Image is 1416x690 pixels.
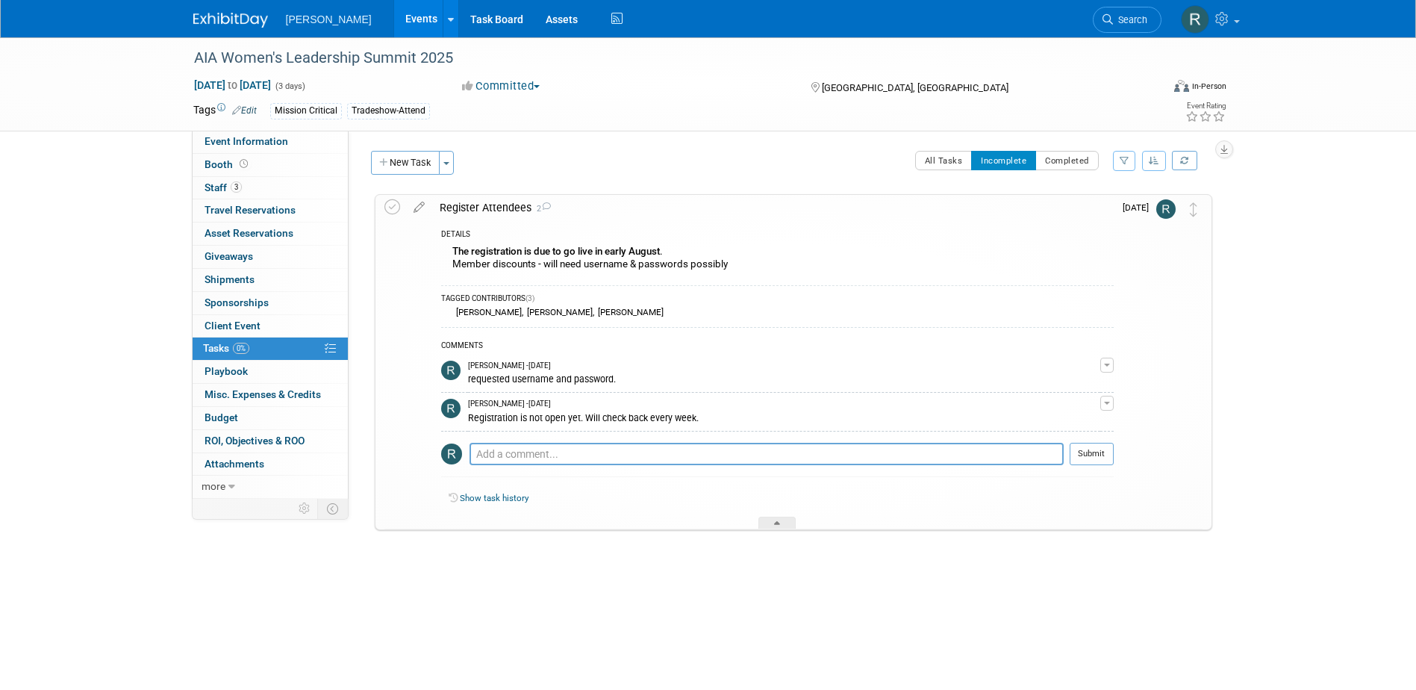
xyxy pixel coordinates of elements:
a: Attachments [193,453,348,476]
span: Travel Reservations [205,204,296,216]
button: Incomplete [971,151,1036,170]
span: [PERSON_NAME] - [DATE] [468,361,551,371]
span: 3 [231,181,242,193]
a: Staff3 [193,177,348,199]
a: ROI, Objectives & ROO [193,430,348,453]
div: DETAILS [441,229,1114,242]
span: [PERSON_NAME] - [DATE] [468,399,551,409]
div: . Member discounts - will need username & passwords possibly [441,242,1114,277]
a: Refresh [1172,151,1197,170]
b: The registration is due to go live in early August [452,246,660,257]
span: [GEOGRAPHIC_DATA], [GEOGRAPHIC_DATA] [822,82,1008,93]
span: Giveaways [205,250,253,262]
td: Personalize Event Tab Strip [292,499,318,518]
i: Move task [1190,202,1197,217]
a: Booth [193,154,348,176]
span: Staff [205,181,242,193]
span: Event Information [205,135,288,147]
span: [DATE] [1123,202,1156,213]
button: Committed [457,78,546,94]
a: more [193,476,348,498]
a: Tasks0% [193,338,348,360]
div: Registration is not open yet. Will check back every week. [468,410,1100,424]
span: [DATE] [DATE] [193,78,272,92]
span: (3 days) [274,81,305,91]
a: Budget [193,407,348,429]
a: Show task history [460,493,528,503]
a: Client Event [193,315,348,338]
span: Booth not reserved yet [237,158,251,170]
img: Rebecca Deis [441,399,461,418]
span: [PERSON_NAME] [286,13,372,25]
div: Mission Critical [270,103,342,119]
div: Event Rating [1185,102,1226,110]
div: TAGGED CONTRIBUTORS [441,293,1114,306]
div: requested username and password. [468,371,1100,385]
span: Attachments [205,458,264,470]
span: Sponsorships [205,296,269,308]
td: Tags [193,102,257,119]
div: Register Attendees [432,195,1114,220]
span: Misc. Expenses & Credits [205,388,321,400]
span: Tasks [203,342,249,354]
div: AIA Women's Leadership Summit 2025 [189,45,1139,72]
span: 2 [531,204,551,214]
div: COMMENTS [441,339,1114,355]
div: [PERSON_NAME] [452,307,522,317]
span: more [202,480,225,492]
span: Client Event [205,320,261,332]
img: Rebecca Deis [1156,199,1176,219]
div: , , [441,306,1114,319]
a: Playbook [193,361,348,383]
a: Sponsorships [193,292,348,314]
td: Toggle Event Tabs [317,499,348,518]
span: (3) [525,294,534,302]
a: Misc. Expenses & Credits [193,384,348,406]
div: [PERSON_NAME] [523,307,593,317]
span: Search [1113,14,1147,25]
div: Tradeshow-Attend [347,103,430,119]
a: Edit [232,105,257,116]
div: Event Format [1073,78,1227,100]
a: Giveaways [193,246,348,268]
span: ROI, Objectives & ROO [205,435,305,447]
button: Submit [1070,443,1114,465]
span: Shipments [205,273,255,285]
button: All Tasks [915,151,973,170]
img: ExhibitDay [193,13,268,28]
span: Booth [205,158,251,170]
img: Rebecca Deis [441,361,461,380]
a: Event Information [193,131,348,153]
span: 0% [233,343,249,354]
img: Rebecca Deis [1181,5,1209,34]
button: Completed [1035,151,1099,170]
span: Budget [205,411,238,423]
div: [PERSON_NAME] [594,307,664,317]
img: Format-Inperson.png [1174,80,1189,92]
a: Asset Reservations [193,223,348,245]
span: Playbook [205,365,248,377]
button: New Task [371,151,440,175]
a: Travel Reservations [193,199,348,222]
span: Asset Reservations [205,227,293,239]
img: Rebecca Deis [441,444,462,464]
a: edit [406,201,432,214]
div: In-Person [1191,81,1226,92]
a: Search [1093,7,1161,33]
a: Shipments [193,269,348,291]
span: to [225,79,240,91]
